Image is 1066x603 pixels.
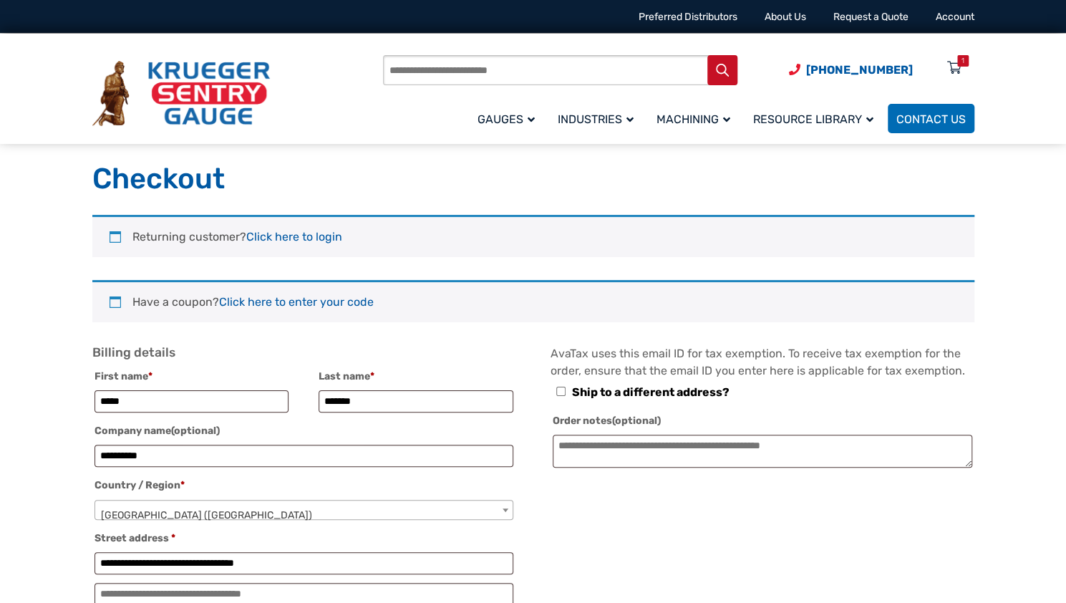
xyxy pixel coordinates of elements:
label: Country / Region [95,476,513,496]
label: Last name [319,367,513,387]
span: Industries [558,112,634,126]
label: Company name [95,421,513,441]
img: Krueger Sentry Gauge [92,61,270,127]
a: Resource Library [745,102,888,135]
a: Click here to login [246,230,342,243]
a: About Us [765,11,806,23]
span: Gauges [478,112,535,126]
div: AvaTax uses this email ID for tax exemption. To receive tax exemption for the order, ensure that ... [551,345,974,474]
a: Enter your coupon code [219,295,374,309]
span: [PHONE_NUMBER] [806,63,913,77]
a: Account [936,11,974,23]
span: Ship to a different address? [572,385,730,399]
a: Industries [549,102,648,135]
span: United States (US) [95,501,513,531]
label: First name [95,367,289,387]
a: Phone Number (920) 434-8860 [789,61,913,79]
a: Request a Quote [833,11,908,23]
input: Ship to a different address? [556,387,566,396]
span: Resource Library [753,112,873,126]
a: Gauges [469,102,549,135]
span: (optional) [171,425,220,437]
a: Contact Us [888,104,974,133]
h3: Billing details [92,345,515,361]
span: Contact Us [896,112,966,126]
span: Machining [656,112,730,126]
div: Have a coupon? [92,280,974,322]
label: Order notes [553,411,971,431]
a: Machining [648,102,745,135]
span: (optional) [612,415,661,427]
div: Returning customer? [92,215,974,257]
label: Street address [95,529,513,549]
div: 1 [961,55,964,67]
h1: Checkout [92,161,974,197]
a: Preferred Distributors [639,11,737,23]
span: Country / Region [95,500,513,520]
